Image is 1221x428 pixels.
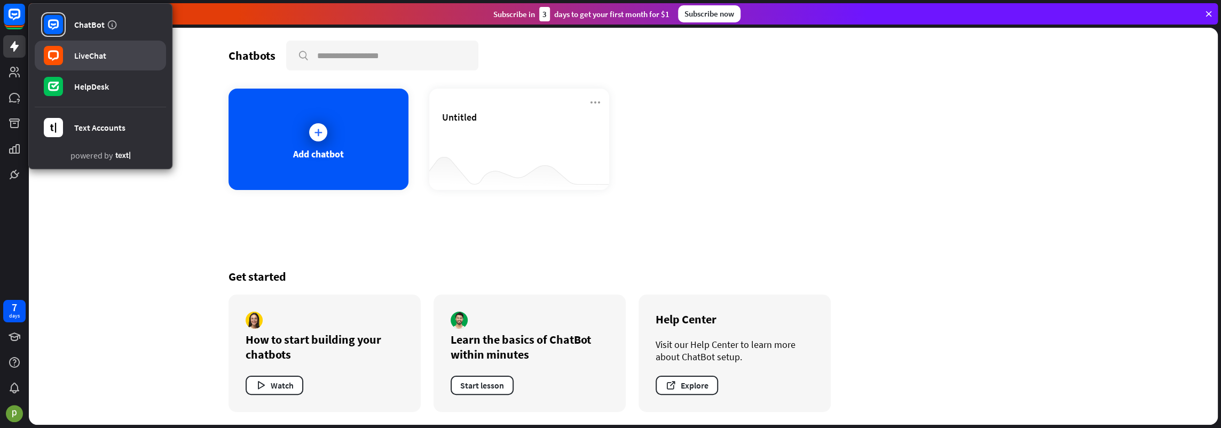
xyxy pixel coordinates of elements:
button: Explore [656,376,718,395]
div: Get started [229,269,1019,284]
div: Add chatbot [293,148,344,160]
img: author [246,312,263,329]
div: Help Center [656,312,814,327]
button: Watch [246,376,303,395]
div: Chatbots [229,48,275,63]
div: Visit our Help Center to learn more about ChatBot setup. [656,338,814,363]
div: Subscribe now [678,5,741,22]
img: author [451,312,468,329]
div: Subscribe in days to get your first month for $1 [493,7,669,21]
div: Learn the basics of ChatBot within minutes [451,332,609,362]
div: 3 [539,7,550,21]
span: Untitled [442,111,477,123]
div: How to start building your chatbots [246,332,404,362]
div: days [9,312,20,320]
div: 7 [12,303,17,312]
button: Start lesson [451,376,514,395]
button: Open LiveChat chat widget [9,4,41,36]
a: 7 days [3,300,26,322]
